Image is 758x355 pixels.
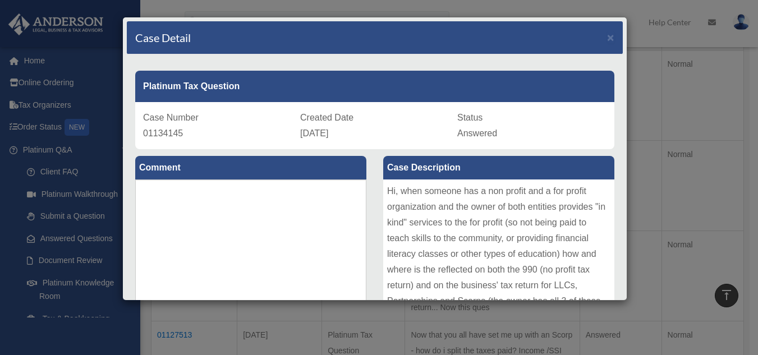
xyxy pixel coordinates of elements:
[383,179,614,348] div: Hi, when someone has a non profit and a for profit organization and the owner of both entities pr...
[383,156,614,179] label: Case Description
[143,128,183,138] span: 01134145
[135,71,614,102] div: Platinum Tax Question
[457,128,497,138] span: Answered
[607,31,614,43] button: Close
[300,128,328,138] span: [DATE]
[300,113,353,122] span: Created Date
[143,113,199,122] span: Case Number
[135,30,191,45] h4: Case Detail
[135,156,366,179] label: Comment
[607,31,614,44] span: ×
[457,113,483,122] span: Status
